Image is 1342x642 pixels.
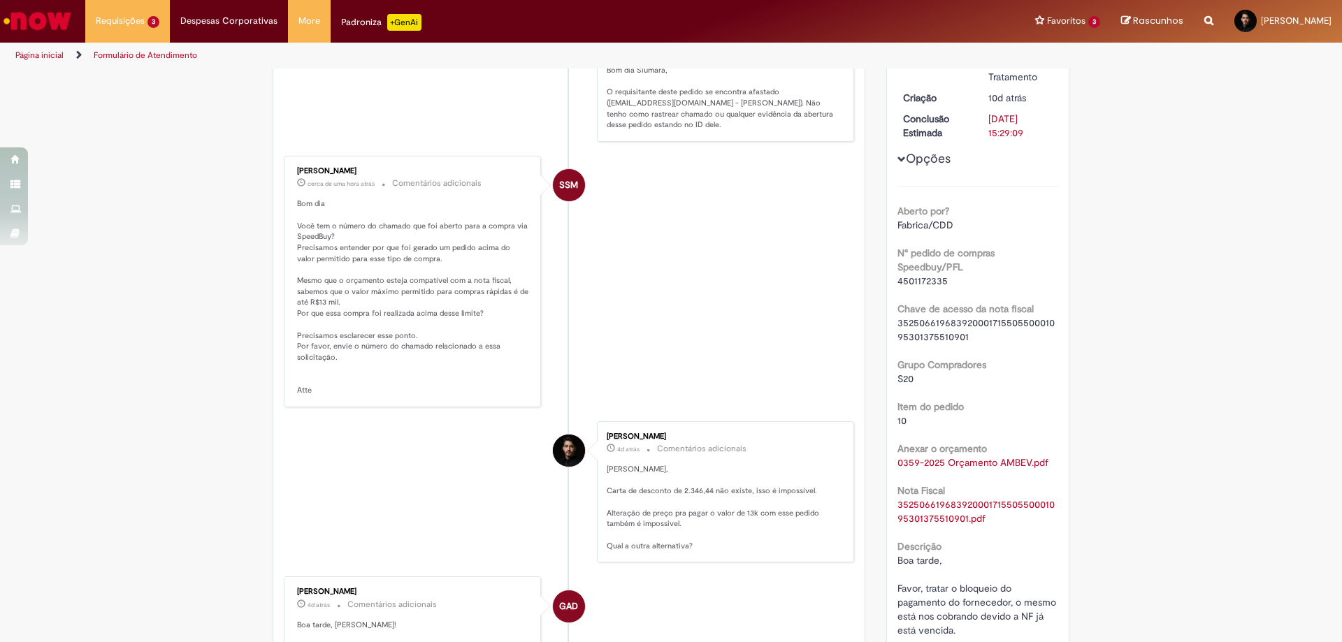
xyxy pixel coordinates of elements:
span: Requisições [96,14,145,28]
span: [PERSON_NAME] [1261,15,1332,27]
time: 25/09/2025 14:00:12 [617,445,640,453]
ul: Trilhas de página [10,43,884,68]
span: Despesas Corporativas [180,14,277,28]
p: +GenAi [387,14,421,31]
span: Rascunhos [1133,14,1183,27]
span: 10d atrás [988,92,1026,104]
a: Rascunhos [1121,15,1183,28]
div: Pedro Lucas Braga Gomes [553,435,585,467]
span: More [298,14,320,28]
span: 3 [147,16,159,28]
div: 19/09/2025 16:51:58 [988,91,1053,105]
a: Download de 35250661968392000171550550001095301375510901.pdf [897,498,1055,525]
span: 35250661968392000171550550001095301375510901 [897,316,1055,343]
span: 4d atrás [617,445,640,453]
span: GAD [559,590,578,623]
div: Em Tratamento [988,56,1053,84]
b: Nota Fiscal [897,484,945,497]
span: 4d atrás [308,601,330,609]
small: Comentários adicionais [392,177,482,189]
a: Página inicial [15,50,64,61]
span: 3 [1088,16,1100,28]
p: Bom dia Você tem o número do chamado que foi aberto para a compra via SpeedBuy? Precisamos entend... [297,198,530,396]
div: Gabriela Alves De Souza [553,590,585,622]
div: [PERSON_NAME] [297,167,530,175]
span: Fabrica/CDD [897,219,953,231]
p: Bom dia Siumara, O requisitante deste pedido se encontra afastado ([EMAIL_ADDRESS][DOMAIN_NAME] -... [607,65,839,131]
b: Chave de acesso da nota fiscal [897,302,1034,315]
span: SSM [559,168,578,202]
div: Siumara Santos Moura [553,169,585,201]
a: Formulário de Atendimento [94,50,197,61]
div: [DATE] 15:29:09 [988,112,1053,140]
img: ServiceNow [1,7,73,35]
b: Aberto por? [897,205,949,217]
small: Comentários adicionais [347,599,437,611]
b: Item do pedido [897,400,964,413]
small: Comentários adicionais [657,443,746,455]
div: [PERSON_NAME] [607,432,839,441]
time: 25/09/2025 13:28:15 [308,601,330,609]
span: Favoritos [1047,14,1085,28]
a: Download de 0359-2025 Orçamento AMBEV.pdf [897,456,1048,469]
span: S20 [897,372,914,385]
dt: Conclusão Estimada [893,112,979,140]
div: [PERSON_NAME] [297,588,530,596]
b: N° pedido de compras Speedbuy/PFL [897,247,995,273]
span: cerca de uma hora atrás [308,180,375,188]
dt: Criação [893,91,979,105]
span: 4501172335 [897,275,948,287]
b: Descrição [897,540,941,553]
b: Grupo Compradores [897,358,986,371]
b: Anexar o orçamento [897,442,987,455]
span: 10 [897,414,907,427]
p: [PERSON_NAME], Carta de desconto de 2.346,44 não existe, isso é impossível. Alteração de preço pr... [607,464,839,552]
div: Padroniza [341,14,421,31]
